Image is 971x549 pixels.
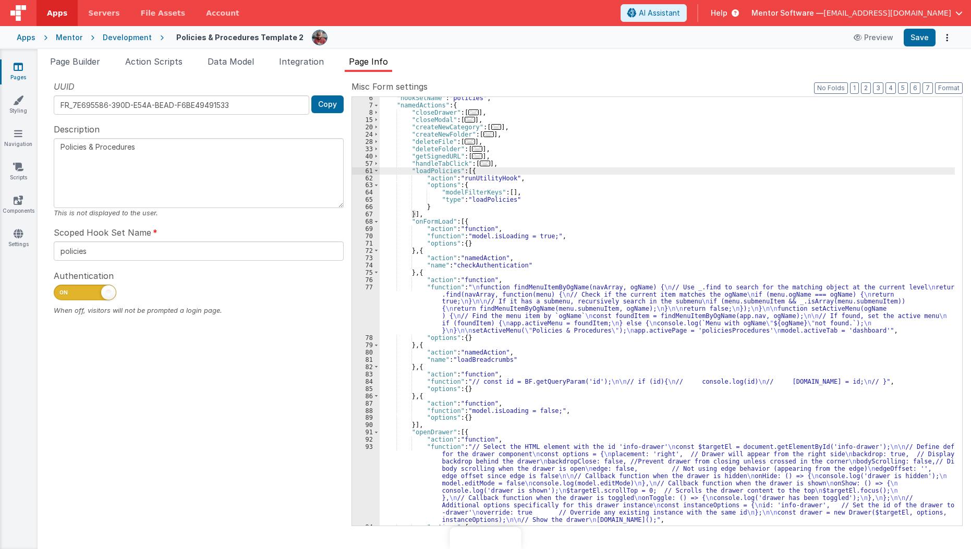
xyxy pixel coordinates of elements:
[352,175,380,182] div: 62
[352,181,380,189] div: 63
[751,8,823,18] span: Mentor Software —
[54,80,75,93] span: UUID
[54,306,344,315] div: When off, visitors will not be prompted a login page.
[850,82,859,94] button: 1
[352,203,380,211] div: 66
[468,109,479,115] span: ...
[311,95,344,113] button: Copy
[352,218,380,225] div: 68
[352,276,380,284] div: 76
[352,240,380,247] div: 71
[847,29,900,46] button: Preview
[352,436,380,443] div: 92
[279,56,324,67] span: Integration
[910,82,920,94] button: 6
[56,32,82,43] div: Mentor
[352,233,380,240] div: 70
[621,4,687,22] button: AI Assistant
[54,208,344,218] div: This is not displayed to the user.
[352,247,380,254] div: 72
[352,109,380,116] div: 8
[885,82,896,94] button: 4
[898,82,908,94] button: 5
[940,30,954,45] button: Options
[814,82,848,94] button: No Folds
[923,82,933,94] button: 7
[352,131,380,138] div: 24
[465,117,475,123] span: ...
[352,262,380,269] div: 74
[352,94,380,102] div: 6
[352,254,380,262] div: 73
[352,153,380,160] div: 40
[352,385,380,393] div: 85
[352,225,380,233] div: 69
[352,523,380,531] div: 94
[472,146,482,152] span: ...
[351,80,428,93] span: Misc Form settings
[352,341,380,349] div: 79
[639,8,680,18] span: AI Assistant
[935,82,963,94] button: Format
[352,116,380,124] div: 15
[352,349,380,356] div: 80
[352,102,380,109] div: 7
[352,189,380,196] div: 64
[352,284,380,335] div: 77
[352,443,380,523] div: 93
[352,371,380,378] div: 83
[17,32,35,43] div: Apps
[823,8,951,18] span: [EMAIL_ADDRESS][DOMAIN_NAME]
[88,8,119,18] span: Servers
[352,138,380,145] div: 28
[751,8,963,18] button: Mentor Software — [EMAIL_ADDRESS][DOMAIN_NAME]
[50,56,100,67] span: Page Builder
[312,30,327,45] img: eba322066dbaa00baf42793ca2fab581
[352,269,380,276] div: 75
[873,82,883,94] button: 3
[483,131,494,137] span: ...
[352,160,380,167] div: 57
[352,211,380,218] div: 67
[103,32,152,43] div: Development
[141,8,186,18] span: File Assets
[54,226,151,239] span: Scoped Hook Set Name
[352,196,380,203] div: 65
[54,123,100,136] span: Description
[352,407,380,414] div: 88
[352,378,380,385] div: 84
[904,29,936,46] button: Save
[352,414,380,421] div: 89
[208,56,254,67] span: Data Model
[47,8,67,18] span: Apps
[54,270,114,282] span: Authentication
[352,400,380,407] div: 87
[465,139,475,144] span: ...
[450,527,521,549] iframe: Marker.io feedback button
[352,429,380,436] div: 91
[352,334,380,341] div: 78
[480,161,490,166] span: ...
[711,8,727,18] span: Help
[349,56,388,67] span: Page Info
[352,167,380,175] div: 61
[352,421,380,429] div: 90
[472,153,482,159] span: ...
[352,124,380,131] div: 20
[352,356,380,363] div: 81
[352,145,380,153] div: 33
[352,393,380,400] div: 86
[491,124,502,130] span: ...
[176,33,304,41] h4: Policies & Procedures Template 2
[125,56,183,67] span: Action Scripts
[861,82,871,94] button: 2
[352,363,380,371] div: 82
